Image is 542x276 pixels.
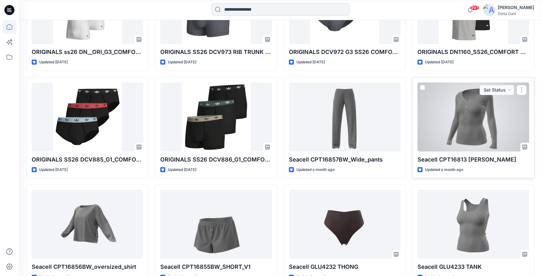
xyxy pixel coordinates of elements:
a: Seacell CPT16856BW_oversized_shirt [32,190,143,259]
a: Seacell GLU4233 TANK [417,190,529,259]
span: 99+ [470,5,479,10]
p: Seacell CPT16856BW_oversized_shirt [32,263,143,271]
p: ORIGINALS DN1160_SS26_COMFORT CORE ORGANIC_COTTON_T SHIRT_G2 [417,48,529,56]
p: ORIGINALS SS26 DCV886_G1_COMFORT FLEX COTTON_TRUNK [160,155,272,164]
p: ORIGINALS SS26 DCV885_G1_COMFORT FLEX COTTON_BRIEF [32,155,143,164]
div: [PERSON_NAME] [498,4,534,11]
p: Updated [DATE] [296,59,325,66]
p: Updated [DATE] [39,167,68,173]
p: Updated [DATE] [168,59,196,66]
a: ORIGINALS SS26 DCV885_G1_COMFORT FLEX COTTON_BRIEF [32,82,143,151]
img: avatar [483,4,495,16]
p: Updated [DATE] [168,167,196,173]
p: Seacell CPT16855BW_SHORT_V1 [160,263,272,271]
p: Updated a month ago [296,167,335,173]
p: ORIGINALS ss26 DN__ORI_G3_COMFORT FLEX COTTON RIB_TANK TOP-retro rib [32,48,143,56]
a: Seacell CPT16857BW_Wide_pants [289,82,401,151]
p: ORIGINALS DCV972 G3 SS26 COMFORT COTTON RIB BRIEF [289,48,401,56]
p: ORIGINALS SS26 DCV973 RIB TRUNK G3 [160,48,272,56]
p: Seacell CPT16813 [PERSON_NAME] [417,155,529,164]
p: Seacell GLU4232 THONG [289,263,401,271]
p: Seacell CPT16857BW_Wide_pants [289,155,401,164]
a: Seacell CPT16813 LS HENLEY [417,82,529,151]
a: Seacell CPT16855BW_SHORT_V1 [160,190,272,259]
a: Seacell GLU4232 THONG [289,190,401,259]
div: Delta Galil [498,11,534,16]
p: Updated a month ago [425,167,463,173]
a: ORIGINALS SS26 DCV886_G1_COMFORT FLEX COTTON_TRUNK [160,82,272,151]
p: Updated [DATE] [425,59,454,66]
p: Updated [DATE] [39,59,68,66]
p: Seacell GLU4233 TANK [417,263,529,271]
